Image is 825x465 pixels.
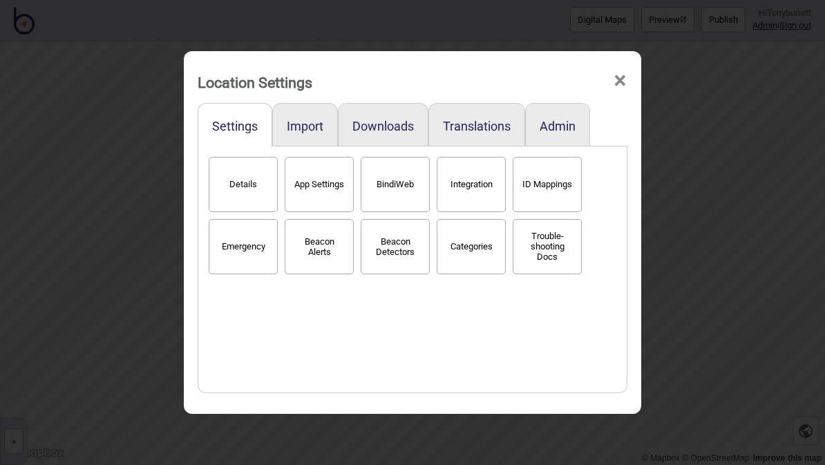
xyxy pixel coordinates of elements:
[361,157,430,212] button: BindiWeb
[513,219,582,274] button: Trouble-shooting Docs
[209,157,278,212] button: Details
[433,238,509,253] a: Categories
[198,68,312,97] div: Location Settings
[352,119,414,133] button: Downloads
[437,157,506,212] button: Integration
[513,157,582,212] button: ID Mappings
[613,58,627,104] span: ×
[443,119,511,133] button: Translations
[285,219,354,274] button: Beacon Alerts
[285,157,354,212] button: App Settings
[540,119,576,133] button: Admin
[287,119,323,133] button: Import
[212,119,258,133] button: Settings
[437,219,506,274] button: Categories
[209,219,278,274] button: Emergency
[361,219,430,274] button: Beacon Detectors
[509,238,585,253] a: Trouble-shooting Docs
